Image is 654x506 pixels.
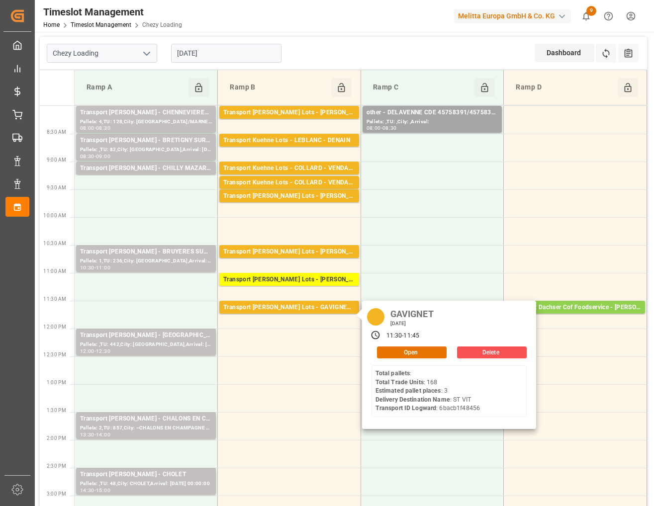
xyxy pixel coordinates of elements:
button: Melitta Europa GmbH & Co. KG [454,6,575,25]
input: DD-MM-YYYY [171,44,281,63]
div: Pallets: 6,TU: 335,City: CARQUEFOU,Arrival: [DATE] 00:00:00 [223,118,355,126]
span: 8:30 AM [47,129,66,135]
div: 08:30 [80,154,94,159]
b: Total Trade Units [375,379,424,386]
div: 15:00 [96,488,110,493]
div: Transport Kuehne Lots - LEBLANC - DENAIN [223,136,355,146]
div: 12:30 [96,349,110,353]
span: 11:30 AM [43,296,66,302]
div: Transport [PERSON_NAME] Lots - [PERSON_NAME] - [GEOGRAPHIC_DATA] SUR [GEOGRAPHIC_DATA] [223,275,355,285]
div: 08:30 [96,126,110,130]
div: Transport [PERSON_NAME] - CHOLET [80,470,212,480]
button: open menu [139,46,154,61]
div: - [94,154,96,159]
a: Home [43,21,60,28]
span: 12:00 PM [43,324,66,330]
div: Pallets: ,TU: 48,City: CHOLET,Arrival: [DATE] 00:00:00 [80,480,212,488]
div: 11:00 [96,265,110,270]
div: Ramp C [369,78,474,97]
div: Transport [PERSON_NAME] - [GEOGRAPHIC_DATA] - [GEOGRAPHIC_DATA] [80,331,212,340]
button: Open [377,346,447,358]
div: Ramp B [226,78,331,97]
span: 1:00 PM [47,380,66,385]
div: Transport Dachser Cof Foodservice - [PERSON_NAME][GEOGRAPHIC_DATA] [509,303,641,313]
div: Pallets: ,TU: 82,City: [GEOGRAPHIC_DATA],Arrival: [DATE] 00:00:00 [80,146,212,154]
div: other - DELAVENNE CDE 45758391/45758395 / 25 PAL - [367,108,498,118]
div: 08:30 [382,126,397,130]
span: 9:00 AM [47,157,66,163]
span: 9:30 AM [47,185,66,190]
div: Transport [PERSON_NAME] - BRUYERES SUR [GEOGRAPHIC_DATA] SUR [GEOGRAPHIC_DATA] [80,247,212,257]
div: - [402,332,403,340]
div: Pallets: 4,TU: ,City: [GEOGRAPHIC_DATA],Arrival: [DATE] 00:00:00 [223,188,355,196]
div: - [381,126,382,130]
div: Pallets: 2,TU: 857,City: ~CHALONS EN CHAMPAGNE CEDEX,Arrival: [DATE] 00:00:00 [80,424,212,432]
button: show 9 new notifications [575,5,597,27]
button: Help Center [597,5,620,27]
div: Transport [PERSON_NAME] Lots - [PERSON_NAME] - AIX EN [GEOGRAPHIC_DATA] [223,191,355,201]
div: Pallets: 2,TU: 52,City: [GEOGRAPHIC_DATA],Arrival: [DATE] 00:00:00 [223,285,355,293]
span: 2:00 PM [47,435,66,441]
div: Pallets: ,TU: 442,City: [GEOGRAPHIC_DATA],Arrival: [DATE] 00:00:00 [80,340,212,349]
div: 11:45 [403,332,419,340]
div: 09:00 [96,154,110,159]
div: Transport [PERSON_NAME] - CHENNEVIERES/[GEOGRAPHIC_DATA] - [GEOGRAPHIC_DATA]/MARNE CEDEX [80,108,212,118]
span: 10:00 AM [43,213,66,218]
div: 08:00 [367,126,381,130]
b: Transport ID Logward [375,405,437,412]
span: 2:30 PM [47,463,66,469]
div: 12:00 [80,349,94,353]
div: 14:00 [96,432,110,437]
div: Pallets: ,TU: 216,City: CHILLY MAZARIN CEDEX,Arrival: [DATE] 00:00:00 [80,173,212,182]
div: Melitta Europa GmbH & Co. KG [454,9,571,23]
b: Estimated pallet places [375,387,441,394]
b: Total pallets [375,370,410,377]
b: Delivery Destination Name [375,396,450,403]
div: Pallets: 1,TU: 236,City: [GEOGRAPHIC_DATA],Arrival: [DATE] 00:00:00 [80,257,212,265]
div: Transport [PERSON_NAME] - CHALONS EN CHAMPAGNE - ~CHALONS EN CHAMPAGNE CEDEX [80,414,212,424]
span: 10:30 AM [43,241,66,246]
div: Transport [PERSON_NAME] Lots - [PERSON_NAME] [223,108,355,118]
div: Pallets: 17,TU: ,City: [GEOGRAPHIC_DATA],Arrival: [DATE] 00:00:00 [223,173,355,182]
button: Delete [457,346,527,358]
div: Transport [PERSON_NAME] Lots - [PERSON_NAME] - [GEOGRAPHIC_DATA] [223,247,355,257]
div: [DATE] [387,320,437,327]
div: GAVIGNET [387,306,437,320]
div: 14:30 [80,488,94,493]
div: 13:30 [80,432,94,437]
div: Pallets: 32,TU: 31,City: [PERSON_NAME][GEOGRAPHIC_DATA],Arrival: [DATE] 00:00:00 [509,313,641,321]
input: Type to search/select [47,44,157,63]
span: 11:00 AM [43,268,66,274]
div: Dashboard [535,44,594,62]
span: 3:00 PM [47,491,66,497]
div: Pallets: 1,TU: 78,City: [GEOGRAPHIC_DATA],Arrival: [DATE] 00:00:00 [223,257,355,265]
div: - [94,488,96,493]
span: 1:30 PM [47,408,66,413]
span: 12:30 PM [43,352,66,357]
div: - [94,265,96,270]
div: Transport Kuehne Lots - COLLARD - VENDARGUES [223,178,355,188]
div: - [94,349,96,353]
div: - [94,432,96,437]
div: Pallets: 8,TU: 418,City: [GEOGRAPHIC_DATA],Arrival: [DATE] 00:00:00 [223,146,355,154]
div: Pallets: ,TU: 168,City: [GEOGRAPHIC_DATA],Arrival: [DATE] 00:00:00 [223,313,355,321]
div: 11:30 [386,332,402,340]
div: Pallets: 4,TU: 128,City: [GEOGRAPHIC_DATA]/MARNE CEDEX,Arrival: [DATE] 00:00:00 [80,118,212,126]
div: Ramp D [512,78,617,97]
div: 08:00 [80,126,94,130]
div: Transport Kuehne Lots - COLLARD - VENDARGUES [223,164,355,173]
div: 10:30 [80,265,94,270]
div: Pallets: ,TU: 70,City: [GEOGRAPHIC_DATA],Arrival: [DATE] 00:00:00 [223,201,355,210]
div: Transport [PERSON_NAME] Lots - GAVIGNET - [GEOGRAPHIC_DATA] [223,303,355,313]
a: Timeslot Management [71,21,131,28]
div: - [94,126,96,130]
div: Timeslot Management [43,4,182,19]
div: Pallets: ,TU: ,City: ,Arrival: [367,118,498,126]
div: Ramp A [83,78,188,97]
div: Transport [PERSON_NAME] - BRETIGNY SUR ORGE - BRETIGNY SUR ORGE [80,136,212,146]
div: : : 168 : 3 : ST VIT : 6bacb1f48456 [375,369,480,413]
span: 9 [586,6,596,16]
div: Transport [PERSON_NAME] - CHILLY MAZARIN - CHILLY MAZARIN CEDEX [80,164,212,173]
